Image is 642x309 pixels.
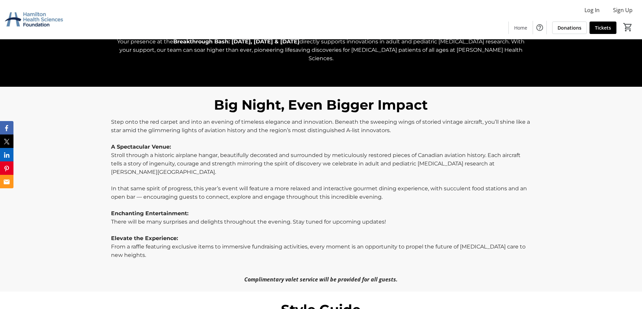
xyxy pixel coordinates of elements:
strong: A Spectacular Venue: [111,144,171,150]
button: Cart [622,21,634,33]
button: Sign Up [608,5,638,15]
span: There will be many surprises and delights throughout the evening. Stay tuned for upcoming updates! [111,219,386,225]
span: Log In [584,6,600,14]
a: Donations [552,22,587,34]
img: Hamilton Health Sciences Foundation's Logo [4,3,64,36]
em: Complimentary valet service will be provided for all guests. [244,276,398,283]
a: Tickets [590,22,616,34]
a: Home [509,22,533,34]
span: Sign Up [613,6,633,14]
span: In that same spirit of progress, this year’s event will feature a more relaxed and interactive go... [111,185,527,200]
span: Donations [558,24,581,31]
span: Step onto the red carpet and into an evening of timeless elegance and innovation. Beneath the swe... [111,119,530,133]
button: Help [533,21,546,34]
strong: Enchanting Entertainment: [111,210,188,217]
button: Log In [579,5,605,15]
strong: Breakthrough Bash: [DATE], [DATE] & [DATE] [173,38,299,45]
span: Your presence at the [117,38,173,45]
span: Stroll through a historic airplane hangar, beautifully decorated and surrounded by meticulously r... [111,152,521,175]
span: directly supports innovations in adult and pediatric [MEDICAL_DATA] research. With your support, ... [119,38,525,62]
span: Home [514,24,527,31]
span: Tickets [595,24,611,31]
span: Big Night, Even Bigger Impact [214,96,428,113]
span: From a raffle featuring exclusive items to immersive fundraising activities, every moment is an o... [111,243,526,258]
strong: Elevate the Experience: [111,235,178,241]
